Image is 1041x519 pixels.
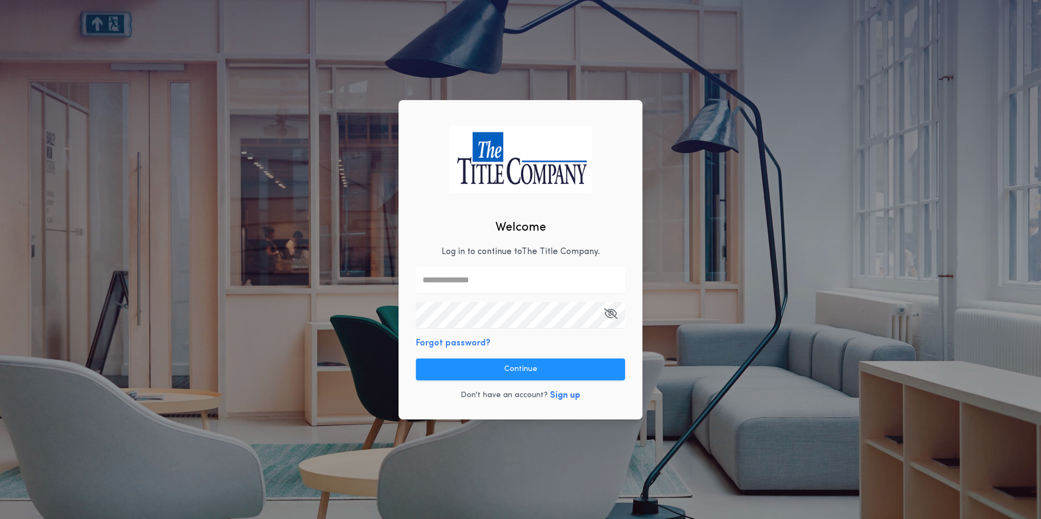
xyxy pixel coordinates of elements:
[449,126,592,193] img: logo
[416,337,491,350] button: Forgot password?
[416,359,625,380] button: Continue
[550,389,580,402] button: Sign up
[442,245,600,258] p: Log in to continue to The Title Company .
[495,219,546,237] h2: Welcome
[461,390,548,401] p: Don't have an account?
